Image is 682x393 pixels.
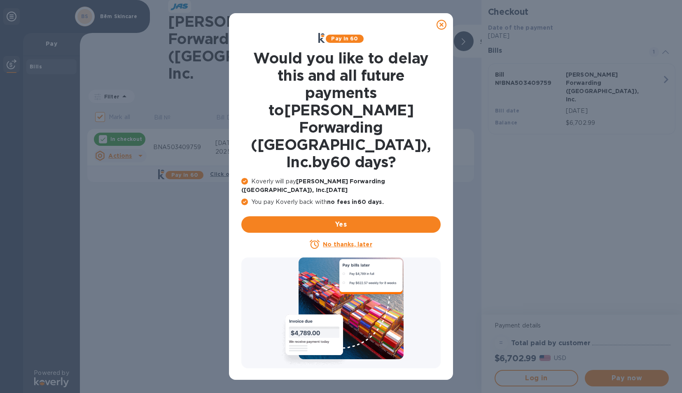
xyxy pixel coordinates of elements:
[241,198,441,206] p: You pay Koverly back with
[241,49,441,171] h1: Would you like to delay this and all future payments to [PERSON_NAME] Forwarding ([GEOGRAPHIC_DAT...
[323,241,372,248] u: No thanks, later
[327,199,383,205] b: no fees in 60 days .
[331,35,358,42] b: Pay in 60
[241,177,441,194] p: Koverly will pay
[248,220,434,229] span: Yes
[241,216,441,233] button: Yes
[241,178,385,193] b: [PERSON_NAME] Forwarding ([GEOGRAPHIC_DATA]), Inc. [DATE]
